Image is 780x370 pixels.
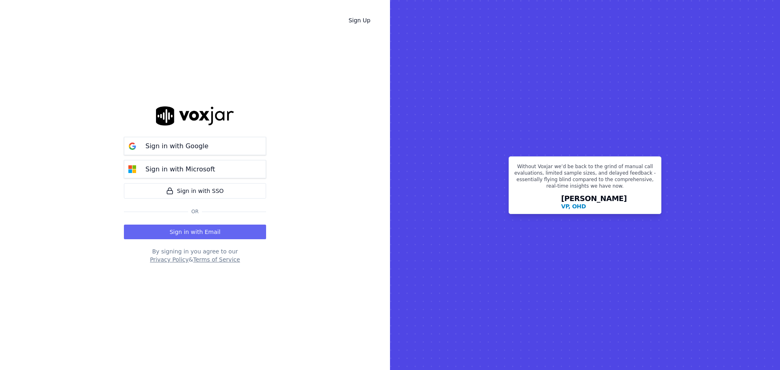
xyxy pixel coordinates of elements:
div: By signing in you agree to our & [124,247,266,264]
button: Sign in with Microsoft [124,160,266,178]
a: Sign Up [342,13,377,28]
a: Sign in with SSO [124,183,266,199]
p: Without Voxjar we’d be back to the grind of manual call evaluations, limited sample sizes, and de... [514,163,656,193]
button: Privacy Policy [150,255,188,264]
p: VP, OHD [561,202,586,210]
p: Sign in with Google [145,141,208,151]
button: Terms of Service [193,255,240,264]
button: Sign in with Google [124,137,266,155]
span: Or [188,208,202,215]
div: [PERSON_NAME] [561,195,627,210]
img: logo [156,106,234,125]
p: Sign in with Microsoft [145,164,215,174]
img: microsoft Sign in button [124,161,141,177]
button: Sign in with Email [124,225,266,239]
img: google Sign in button [124,138,141,154]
